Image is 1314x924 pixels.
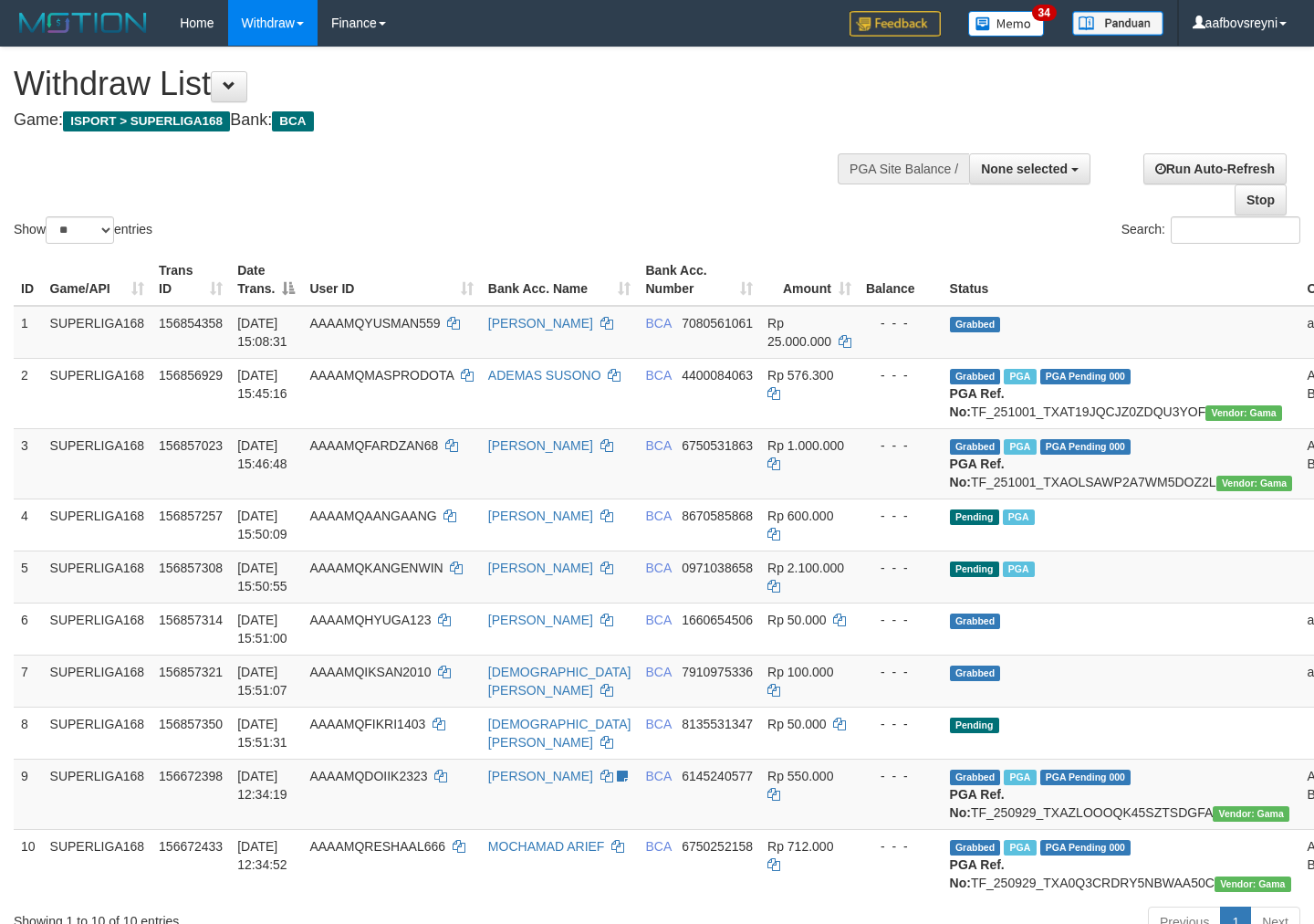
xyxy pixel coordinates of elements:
[237,438,287,471] span: [DATE] 15:46:48
[950,840,1001,856] span: Grabbed
[1004,369,1036,384] span: Marked by aafsoycanthlai
[43,306,152,359] td: SUPERLIGA168
[950,509,999,525] span: Pending
[682,316,753,331] span: Copy 7080561061 to clipboard
[682,368,753,383] span: Copy 4400084063 to clipboard
[943,829,1300,899] td: TF_250929_TXA0Q3CRDRY5NBWAA50C
[1040,840,1131,856] span: PGA Pending
[46,216,114,244] select: Showentries
[950,787,1005,820] b: PGA Ref. No:
[981,162,1068,176] span: None selected
[488,316,593,331] a: [PERSON_NAME]
[488,613,593,627] a: [PERSON_NAME]
[767,438,844,453] span: Rp 1.000.000
[159,438,223,453] span: 156857023
[1213,806,1289,822] span: Vendor URL: https://trx31.1velocity.biz
[272,111,313,131] span: BCA
[488,665,631,698] a: [DEMOGRAPHIC_DATA][PERSON_NAME]
[866,715,935,733] div: - - -
[488,561,593,575] a: [PERSON_NAME]
[767,717,827,731] span: Rp 50.000
[159,839,223,854] span: 156672433
[767,368,833,383] span: Rp 576.300
[14,254,43,306] th: ID
[1143,153,1287,184] a: Run Auto-Refresh
[645,717,671,731] span: BCA
[767,665,833,679] span: Rp 100.000
[237,509,287,541] span: [DATE] 15:50:09
[645,368,671,383] span: BCA
[14,707,43,759] td: 8
[14,603,43,655] td: 6
[14,111,858,130] h4: Game: Bank:
[43,759,152,829] td: SUPERLIGA168
[950,562,999,577] span: Pending
[159,509,223,523] span: 156857257
[1004,439,1036,455] span: Marked by aafsoycanthlai
[14,759,43,829] td: 9
[309,613,431,627] span: AAAAMQHYUGA123
[43,829,152,899] td: SUPERLIGA168
[1032,5,1057,21] span: 34
[302,254,480,306] th: User ID: activate to sort column ascending
[14,551,43,603] td: 5
[767,509,833,523] span: Rp 600.000
[645,613,671,627] span: BCA
[866,837,935,856] div: - - -
[767,839,833,854] span: Rp 712.000
[481,254,639,306] th: Bank Acc. Name: activate to sort column ascending
[682,438,753,453] span: Copy 6750531863 to clipboard
[237,839,287,872] span: [DATE] 12:34:52
[14,499,43,551] td: 4
[159,368,223,383] span: 156856929
[309,769,427,783] span: AAAAMQDOIIK2323
[645,665,671,679] span: BCA
[237,769,287,802] span: [DATE] 12:34:19
[14,66,858,102] h1: Withdraw List
[950,666,1001,681] span: Grabbed
[488,438,593,453] a: [PERSON_NAME]
[1003,509,1035,525] span: Marked by aafsoycanthlai
[1121,216,1300,244] label: Search:
[866,559,935,577] div: - - -
[682,717,753,731] span: Copy 8135531347 to clipboard
[950,439,1001,455] span: Grabbed
[1040,369,1131,384] span: PGA Pending
[838,153,969,184] div: PGA Site Balance /
[1171,216,1300,244] input: Search:
[943,759,1300,829] td: TF_250929_TXAZLOOOQK45SZTSDGFA
[488,509,593,523] a: [PERSON_NAME]
[866,314,935,332] div: - - -
[866,767,935,785] div: - - -
[43,254,152,306] th: Game/API: activate to sort column ascending
[159,316,223,331] span: 156854358
[159,561,223,575] span: 156857308
[1040,770,1131,785] span: PGA Pending
[309,717,425,731] span: AAAAMQFIKRI1403
[866,611,935,629] div: - - -
[950,369,1001,384] span: Grabbed
[866,366,935,384] div: - - -
[1235,184,1287,215] a: Stop
[230,254,302,306] th: Date Trans.: activate to sort column descending
[760,254,859,306] th: Amount: activate to sort column ascending
[866,436,935,455] div: - - -
[159,769,223,783] span: 156672398
[488,368,601,383] a: ADEMAS SUSONO
[950,857,1005,890] b: PGA Ref. No:
[682,665,753,679] span: Copy 7910975336 to clipboard
[1205,405,1282,421] span: Vendor URL: https://trx31.1velocity.biz
[645,839,671,854] span: BCA
[682,839,753,854] span: Copy 6750252158 to clipboard
[14,428,43,499] td: 3
[866,663,935,681] div: - - -
[43,603,152,655] td: SUPERLIGA168
[682,509,753,523] span: Copy 8670585868 to clipboard
[968,11,1045,37] img: Button%20Memo.svg
[237,316,287,349] span: [DATE] 15:08:31
[237,368,287,401] span: [DATE] 15:45:16
[1004,840,1036,856] span: Marked by aafsoycanthlai
[682,613,753,627] span: Copy 1660654506 to clipboard
[1004,770,1036,785] span: Marked by aafsoycanthlai
[309,509,436,523] span: AAAAMQAANGAANG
